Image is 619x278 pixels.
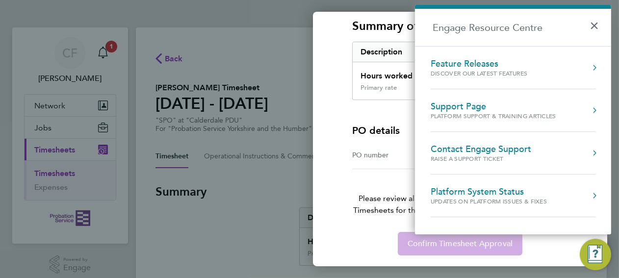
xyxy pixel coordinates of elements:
[352,124,400,137] h4: PO details
[352,42,568,100] div: Summary of 25 - 31 Aug 2025
[353,42,514,62] div: Description
[353,62,514,84] div: Hours worked
[431,197,567,205] div: Updates on Platform Issues & Fixes
[431,112,556,120] div: Platform Support & Training Articles
[415,5,611,234] div: Engage Resource Centre
[431,186,567,197] div: Platform System Status
[590,12,604,33] button: Close
[415,9,611,46] h2: Engage Resource Centre
[431,58,547,69] div: Feature Releases
[580,239,611,270] button: Engage Resource Center
[352,18,568,34] h3: Summary of [DATE] - [DATE]
[352,149,460,161] div: PO number
[431,101,556,112] div: Support Page
[340,204,580,216] span: Timesheets for this client cannot be approved without a PO.
[361,84,397,92] div: Primary rate
[431,69,547,77] div: Discover our latest features
[431,144,531,154] div: Contact Engage Support
[340,169,580,216] p: Please review all details before approving this timesheet.
[431,154,531,163] div: Raise a Support Ticket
